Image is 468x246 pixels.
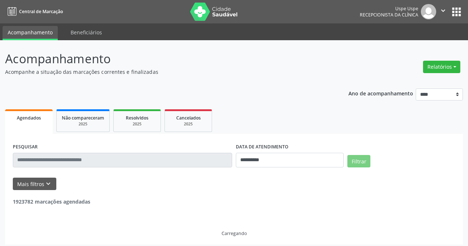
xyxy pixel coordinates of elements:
span: Resolvidos [126,115,148,121]
span: Não compareceram [62,115,104,121]
button: Mais filtroskeyboard_arrow_down [13,178,56,190]
div: 2025 [170,121,207,127]
div: 2025 [119,121,155,127]
p: Ano de acompanhamento [348,88,413,98]
button:  [436,4,450,19]
button: Relatórios [423,61,460,73]
span: Central de Marcação [19,8,63,15]
i:  [439,7,447,15]
label: PESQUISAR [13,141,38,153]
strong: 1923782 marcações agendadas [13,198,90,205]
a: Acompanhamento [3,26,58,40]
p: Acompanhamento [5,50,325,68]
div: Carregando [222,230,247,236]
label: DATA DE ATENDIMENTO [236,141,288,153]
img: img [421,4,436,19]
span: Recepcionista da clínica [360,12,418,18]
div: Uspe Uspe [360,5,418,12]
a: Beneficiários [65,26,107,39]
span: Agendados [17,115,41,121]
button: Filtrar [347,155,370,167]
span: Cancelados [176,115,201,121]
button: apps [450,5,463,18]
i: keyboard_arrow_down [44,180,52,188]
div: 2025 [62,121,104,127]
p: Acompanhe a situação das marcações correntes e finalizadas [5,68,325,76]
a: Central de Marcação [5,5,63,18]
